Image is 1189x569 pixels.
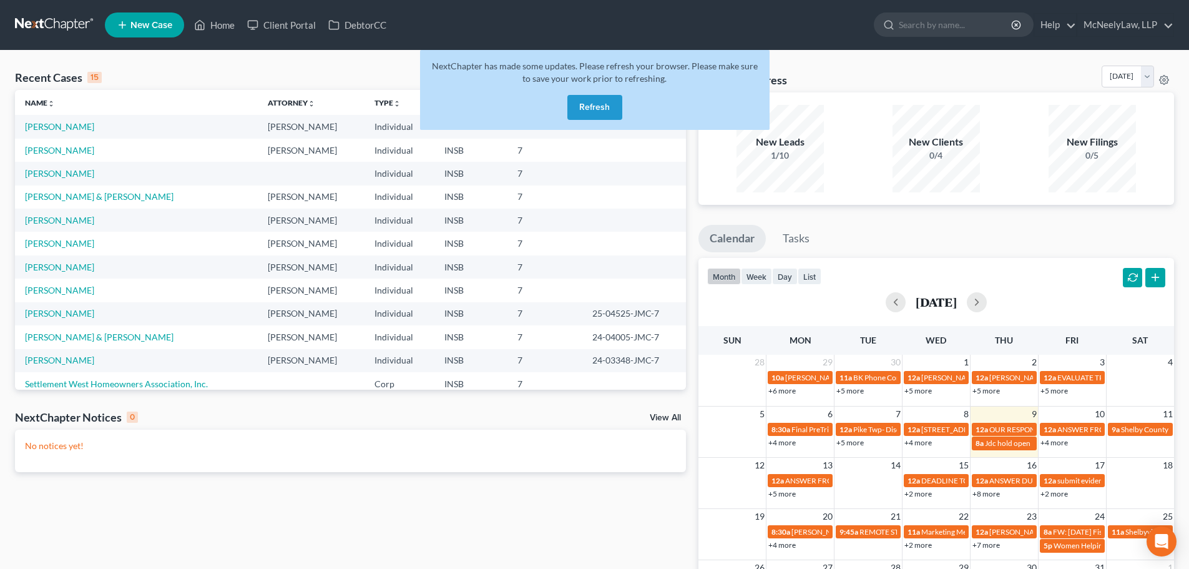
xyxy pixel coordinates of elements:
[258,325,365,349] td: [PERSON_NAME]
[768,386,796,395] a: +6 more
[962,407,970,422] span: 8
[268,98,315,107] a: Attorneyunfold_more
[957,458,970,473] span: 15
[365,186,434,209] td: Individual
[434,186,507,209] td: INSB
[972,489,1000,498] a: +8 more
[434,162,507,185] td: INSB
[434,232,507,255] td: INSB
[972,540,1000,550] a: +7 more
[736,135,824,149] div: New Leads
[926,335,946,345] span: Wed
[365,162,434,185] td: Individual
[1044,527,1052,537] span: 8a
[432,61,758,84] span: NextChapter has made some updates. Please refresh your browser. Please make sure to save your wor...
[1025,509,1038,524] span: 23
[507,186,582,209] td: 7
[1054,541,1174,550] span: Women Helping Women Celebration
[791,527,924,537] span: [PERSON_NAME]- Final Pretrial CM-366
[826,407,834,422] span: 6
[860,335,876,345] span: Tue
[258,115,365,138] td: [PERSON_NAME]
[1025,458,1038,473] span: 16
[25,121,94,132] a: [PERSON_NAME]
[698,225,766,252] a: Calendar
[821,509,834,524] span: 20
[434,209,507,232] td: INSB
[1132,335,1148,345] span: Sat
[650,413,681,422] a: View All
[921,476,1052,485] span: DEADLINE TO FILE NOTICE OF APPEAL
[976,527,988,537] span: 12a
[957,509,970,524] span: 22
[507,139,582,162] td: 7
[25,262,94,272] a: [PERSON_NAME]
[1167,355,1174,370] span: 4
[921,373,1115,382] span: [PERSON_NAME]/Experian- Deadline to file proposed CMP
[908,373,920,382] span: 12a
[258,186,365,209] td: [PERSON_NAME]
[1040,386,1068,395] a: +5 more
[567,95,622,120] button: Refresh
[839,527,858,537] span: 9:45a
[839,373,852,382] span: 11a
[25,168,94,179] a: [PERSON_NAME]
[258,232,365,255] td: [PERSON_NAME]
[507,255,582,279] td: 7
[1094,509,1106,524] span: 24
[434,279,507,302] td: INSB
[507,232,582,255] td: 7
[434,372,507,395] td: INSB
[434,302,507,325] td: INSB
[1049,135,1136,149] div: New Filings
[25,355,94,365] a: [PERSON_NAME]
[258,302,365,325] td: [PERSON_NAME]
[894,407,902,422] span: 7
[771,425,790,434] span: 8:30a
[768,489,796,498] a: +5 more
[25,440,676,452] p: No notices yet!
[839,425,852,434] span: 12a
[1044,476,1056,485] span: 12a
[1077,14,1173,36] a: McNeelyLaw, LLP
[507,325,582,349] td: 7
[241,14,322,36] a: Client Portal
[771,373,784,382] span: 10a
[365,279,434,302] td: Individual
[365,325,434,349] td: Individual
[365,372,434,395] td: Corp
[836,386,864,395] a: +5 more
[1162,458,1174,473] span: 18
[258,349,365,372] td: [PERSON_NAME]
[25,215,94,225] a: [PERSON_NAME]
[1053,527,1177,537] span: FW: [DATE] Fiscal Committee Meeting
[1094,407,1106,422] span: 10
[507,209,582,232] td: 7
[785,373,1049,382] span: [PERSON_NAME] Co video with [PERSON_NAME] - J [PERSON_NAME], attorney
[25,145,94,156] a: [PERSON_NAME]
[365,115,434,138] td: Individual
[904,489,932,498] a: +2 more
[916,295,957,309] h2: [DATE]
[1065,335,1079,345] span: Fri
[1034,14,1076,36] a: Help
[904,386,932,395] a: +5 more
[365,209,434,232] td: Individual
[976,476,988,485] span: 12a
[758,407,766,422] span: 5
[798,268,821,285] button: list
[908,425,920,434] span: 12a
[1162,407,1174,422] span: 11
[15,70,102,85] div: Recent Cases
[836,438,864,447] a: +5 more
[707,268,741,285] button: month
[258,279,365,302] td: [PERSON_NAME]
[768,540,796,550] a: +4 more
[723,335,741,345] span: Sun
[1040,489,1068,498] a: +2 more
[790,335,811,345] span: Mon
[821,355,834,370] span: 29
[908,476,920,485] span: 12a
[976,425,988,434] span: 12a
[25,238,94,249] a: [PERSON_NAME]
